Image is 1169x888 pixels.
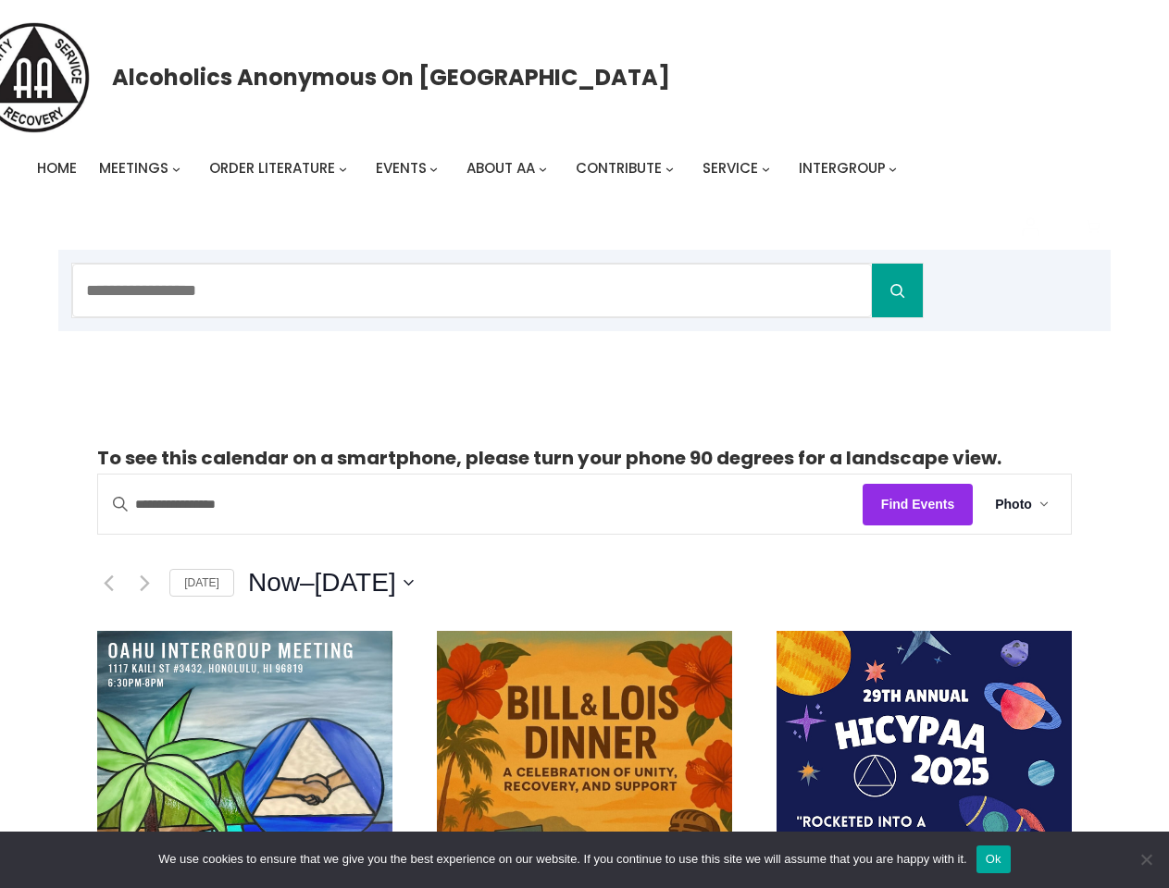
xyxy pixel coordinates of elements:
span: We use cookies to ensure that we give you the best experience on our website. If you continue to ... [158,850,966,869]
button: Search [872,264,923,317]
button: Intergroup submenu [889,165,897,173]
button: About AA submenu [539,165,547,173]
a: Next Events [133,572,155,594]
button: Events submenu [429,165,438,173]
span: Intergroup [799,158,886,178]
a: Home [37,155,77,181]
span: About AA [466,158,535,178]
button: 0 items in cart, total price of $0.00 [1076,210,1111,245]
a: About AA [466,155,535,181]
a: Events [376,155,427,181]
a: Service [703,155,758,181]
a: Alcoholics Anonymous on [GEOGRAPHIC_DATA] [112,57,670,97]
button: Ok [976,845,1011,873]
span: Meetings [99,158,168,178]
button: Order Literature submenu [339,165,347,173]
a: Intergroup [799,155,886,181]
span: Home [37,158,77,178]
span: No [1137,850,1155,869]
span: Contribute [576,158,662,178]
span: Order Literature [209,158,335,178]
button: Contribute submenu [665,165,674,173]
span: – [300,564,315,601]
span: Service [703,158,758,178]
button: Find Events [863,484,973,525]
strong: To see this calendar on a smartphone, please turn your phone 90 degrees for a landscape view. [97,445,1001,471]
button: Click to toggle datepicker [248,564,414,601]
span: Now [248,564,300,601]
button: Service submenu [762,165,770,173]
input: Enter Keyword. Search for events by Keyword. [98,475,863,534]
button: Photo [973,475,1071,534]
nav: Intergroup [37,155,903,181]
a: Previous Events [97,572,119,594]
a: Contribute [576,155,662,181]
a: Meetings [99,155,168,181]
button: Meetings submenu [172,165,180,173]
span: Events [376,158,427,178]
a: [DATE] [169,569,234,598]
span: [DATE] [315,564,396,601]
a: Login [1007,203,1053,250]
span: Photo [995,494,1032,515]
